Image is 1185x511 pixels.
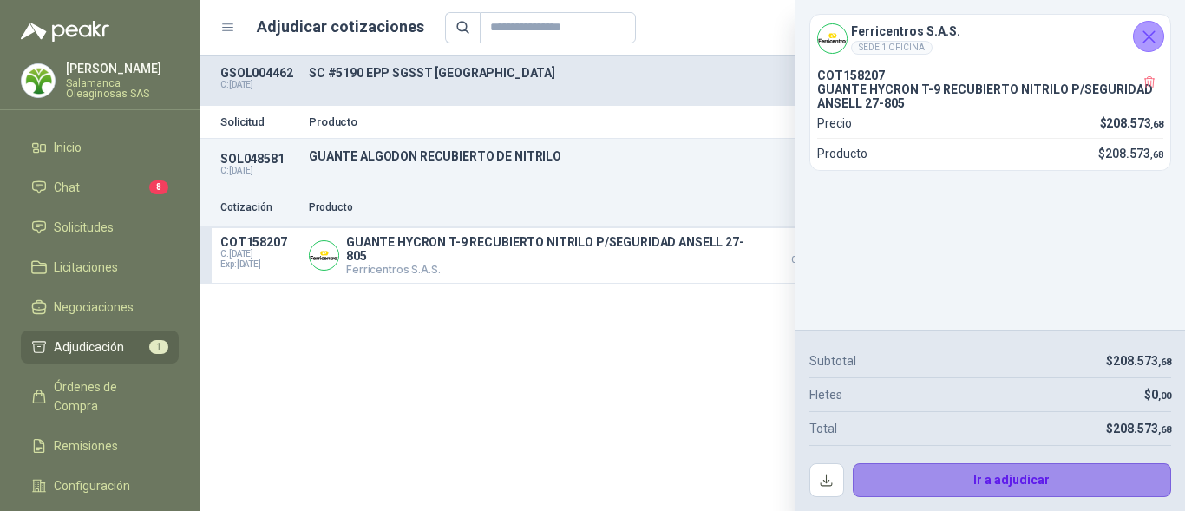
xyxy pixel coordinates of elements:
[310,241,338,270] img: Company Logo
[220,200,298,216] p: Cotización
[21,469,179,502] a: Configuración
[220,80,298,90] p: C: [DATE]
[809,419,837,438] p: Total
[346,235,755,263] p: GUANTE HYCRON T-9 RECUBIERTO NITRILO P/SEGURIDAD ANSELL 27-805
[1105,147,1163,161] span: 208.573
[809,351,856,370] p: Subtotal
[853,463,1172,498] button: Ir a adjudicar
[1158,424,1171,436] span: ,68
[21,370,179,423] a: Órdenes de Compra
[149,340,168,354] span: 1
[1151,388,1171,402] span: 0
[1106,116,1163,130] span: 208.573
[1106,419,1171,438] p: $
[765,200,852,216] p: Precio
[54,436,118,455] span: Remisiones
[21,21,109,42] img: Logo peakr
[54,337,124,357] span: Adjudicación
[765,256,852,265] span: Crédito 30 días
[22,64,55,97] img: Company Logo
[220,259,298,270] span: Exp: [DATE]
[1106,351,1171,370] p: $
[54,138,82,157] span: Inicio
[21,251,179,284] a: Licitaciones
[54,218,114,237] span: Solicitudes
[817,144,867,163] p: Producto
[1144,385,1171,404] p: $
[21,171,179,204] a: Chat8
[1158,390,1171,402] span: ,00
[220,116,298,128] p: Solicitud
[257,15,424,39] h1: Adjudicar cotizaciones
[54,178,80,197] span: Chat
[1158,357,1171,368] span: ,68
[21,211,179,244] a: Solicitudes
[809,385,842,404] p: Fletes
[346,263,755,276] p: Ferricentros S.A.S.
[66,62,179,75] p: [PERSON_NAME]
[309,116,914,128] p: Producto
[1100,114,1164,133] p: $
[54,377,162,416] span: Órdenes de Compra
[21,291,179,324] a: Negociaciones
[1098,144,1163,163] p: $
[309,66,914,80] p: SC #5190 EPP SGSST [GEOGRAPHIC_DATA]
[817,114,852,133] p: Precio
[765,235,852,265] p: $ 208.574
[309,200,755,216] p: Producto
[149,180,168,194] span: 8
[21,429,179,462] a: Remisiones
[817,82,1163,110] p: GUANTE HYCRON T-9 RECUBIERTO NITRILO P/SEGURIDAD ANSELL 27-805
[220,66,298,80] p: GSOL004462
[1150,149,1163,161] span: ,68
[21,331,179,364] a: Adjudicación1
[220,249,298,259] span: C: [DATE]
[220,235,298,249] p: COT158207
[220,166,298,176] p: C: [DATE]
[21,131,179,164] a: Inicio
[66,78,179,99] p: Salamanca Oleaginosas SAS
[220,152,298,166] p: SOL048581
[1113,422,1171,436] span: 208.573
[309,149,914,163] p: GUANTE ALGODON RECUBIERTO DE NITRILO
[54,298,134,317] span: Negociaciones
[54,476,130,495] span: Configuración
[817,69,1163,82] p: COT158207
[54,258,118,277] span: Licitaciones
[1150,119,1163,130] span: ,68
[1113,354,1171,368] span: 208.573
